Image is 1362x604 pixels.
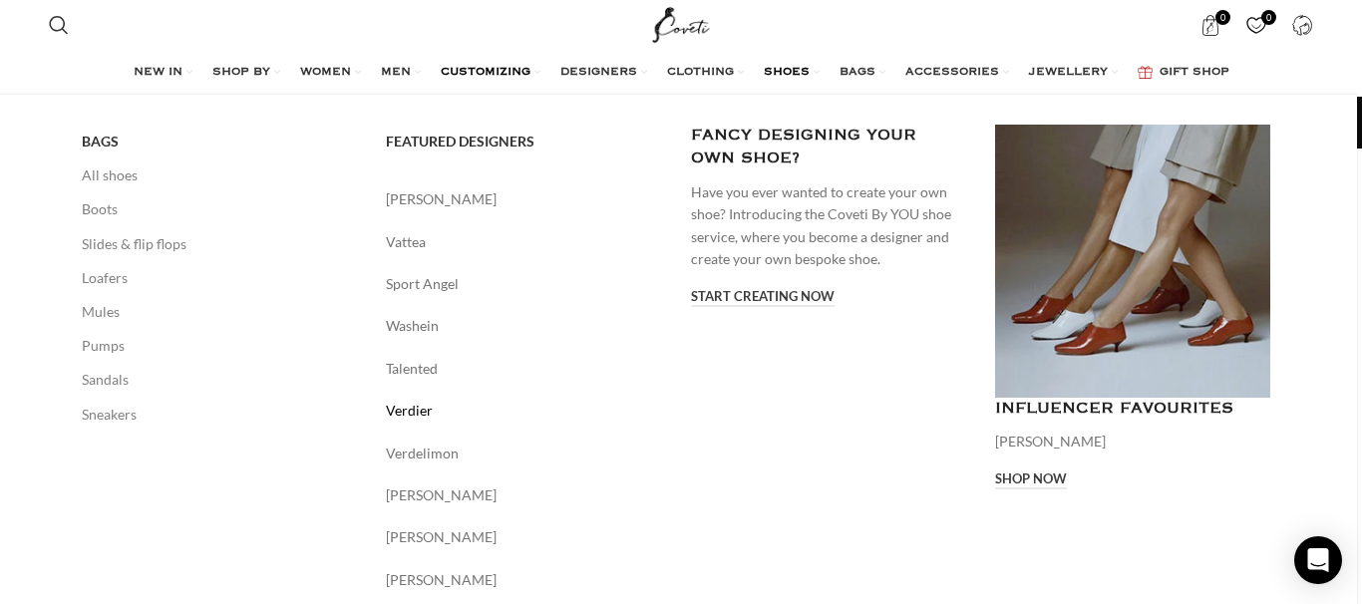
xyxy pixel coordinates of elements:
a: Verdier [386,400,661,422]
a: All shoes [82,158,357,192]
a: WOMEN [300,53,361,93]
span: SHOP BY [212,65,270,81]
a: DESIGNERS [560,53,647,93]
a: NEW IN [134,53,192,93]
span: GIFT SHOP [1160,65,1229,81]
span: CUSTOMIZING [441,65,530,81]
a: Boots [82,192,357,226]
a: Slides & flip flops [82,227,357,261]
a: Banner link [995,125,1270,398]
p: [PERSON_NAME] [995,431,1270,453]
span: BAGS [840,65,875,81]
a: Shop now [995,471,1067,489]
a: Pumps [82,329,357,363]
h4: INFLUENCER FAVOURITES [995,398,1270,421]
span: NEW IN [134,65,182,81]
a: Site logo [648,15,715,32]
a: Sneakers [82,398,357,432]
a: CUSTOMIZING [441,53,540,93]
a: Vattea [386,231,661,253]
a: Loafers [82,261,357,295]
span: JEWELLERY [1029,65,1108,81]
a: [PERSON_NAME] [386,188,661,210]
a: Sandals [82,363,357,397]
span: DESIGNERS [560,65,637,81]
a: SHOES [764,53,820,93]
span: WOMEN [300,65,351,81]
div: Main navigation [39,53,1323,93]
a: Mules [82,295,357,329]
a: JEWELLERY [1029,53,1118,93]
a: Washein [386,315,661,337]
a: Verdelimon [386,443,661,464]
a: [PERSON_NAME] [386,569,661,591]
a: ACCESSORIES [905,53,1009,93]
a: Sport Angel [386,273,661,295]
a: [PERSON_NAME] [386,484,661,506]
a: CLOTHING [667,53,744,93]
a: MEN [381,53,421,93]
span: CLOTHING [667,65,734,81]
div: My Wishlist [1236,5,1277,45]
a: BAGS [840,53,885,93]
p: Have you ever wanted to create your own shoe? Introducing the Coveti By YOU shoe service, where y... [691,181,966,271]
span: MEN [381,65,411,81]
span: ACCESSORIES [905,65,999,81]
a: Search [39,5,79,45]
span: BAGS [82,133,119,151]
div: Open Intercom Messenger [1294,536,1342,584]
span: FEATURED DESIGNERS [386,133,534,151]
a: SHOP BY [212,53,280,93]
h4: FANCY DESIGNING YOUR OWN SHOE? [691,125,966,171]
a: Start creating now [691,289,835,307]
span: 0 [1261,10,1276,25]
a: 0 [1191,5,1231,45]
a: GIFT SHOP [1138,53,1229,93]
span: SHOES [764,65,810,81]
a: [PERSON_NAME] [386,526,661,548]
a: Talented [386,358,661,380]
span: 0 [1215,10,1230,25]
a: 0 [1236,5,1277,45]
img: GiftBag [1138,66,1153,79]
